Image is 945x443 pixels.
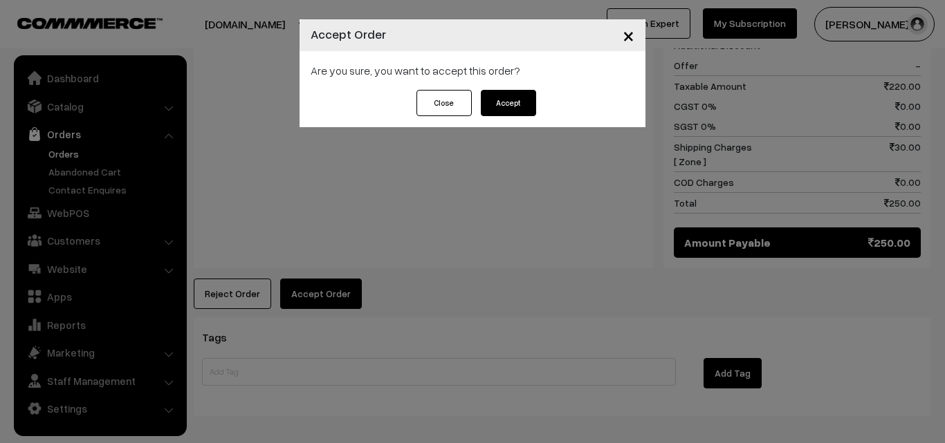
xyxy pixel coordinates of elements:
[311,25,386,44] h4: Accept Order
[416,90,472,116] button: Close
[612,14,645,57] button: Close
[481,90,536,116] button: Accept
[623,22,634,48] span: ×
[300,51,645,90] div: Are you sure, you want to accept this order?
